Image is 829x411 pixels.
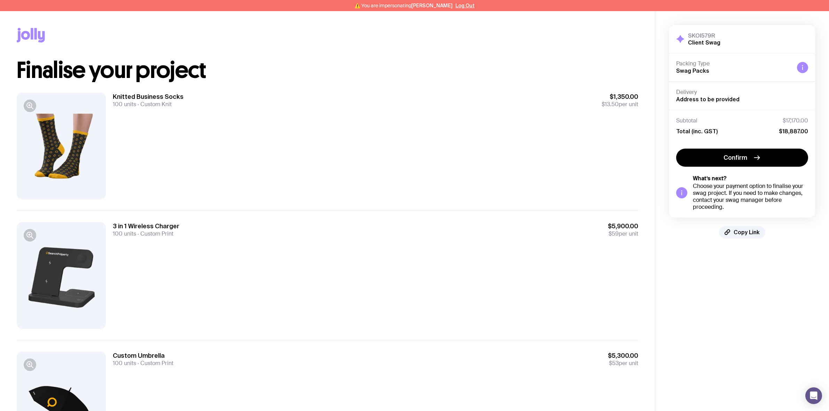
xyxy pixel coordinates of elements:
h3: Custom Umbrella [113,351,173,360]
span: [PERSON_NAME] [411,3,453,8]
span: Custom Knit [136,101,172,108]
span: Confirm [724,153,747,162]
span: Custom Print [136,230,173,237]
h3: 3 in 1 Wireless Charger [113,222,179,230]
span: $5,900.00 [608,222,638,230]
span: 100 units [113,230,136,237]
span: Custom Print [136,359,173,367]
button: Log Out [455,3,475,8]
span: $18,887.00 [779,128,808,135]
span: $13.50 [602,101,619,108]
h4: Delivery [676,89,808,96]
span: per unit [602,101,638,108]
h3: Knitted Business Socks [113,93,183,101]
h2: Client Swag [688,39,720,46]
span: per unit [608,230,638,237]
span: Subtotal [676,117,697,124]
h4: Packing Type [676,60,791,67]
span: $53 [609,359,619,367]
h1: Finalise your project [17,59,638,81]
span: 100 units [113,101,136,108]
span: Swag Packs [676,68,709,74]
span: 100 units [113,359,136,367]
span: $1,350.00 [602,93,638,101]
span: Address to be provided [676,96,740,102]
span: $5,300.00 [608,351,638,360]
span: Total (inc. GST) [676,128,718,135]
span: Copy Link [734,229,760,236]
div: Open Intercom Messenger [805,387,822,404]
span: per unit [608,360,638,367]
span: $59 [609,230,619,237]
h3: SKOI579R [688,32,720,39]
div: Choose your payment option to finalise your swag project. If you need to make changes, contact yo... [693,183,808,211]
button: Copy Link [719,226,765,238]
span: ⚠️ You are impersonating [354,3,453,8]
span: $17,170.00 [783,117,808,124]
button: Confirm [676,149,808,167]
h5: What’s next? [693,175,808,182]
